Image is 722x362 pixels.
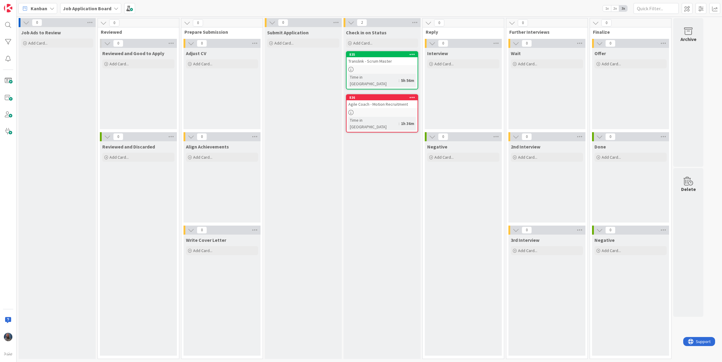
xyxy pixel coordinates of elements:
span: Offer [594,50,606,56]
span: Wait [511,50,521,56]
span: Finalize [593,29,664,35]
span: 0 [113,133,123,140]
div: Time in [GEOGRAPHIC_DATA] [348,74,399,87]
span: Add Card... [434,154,454,160]
div: Time in [GEOGRAPHIC_DATA] [348,117,399,130]
span: 0 [522,226,532,234]
span: 0 [434,19,444,27]
span: Align Achievements [186,144,229,150]
span: Further Interviews [509,29,580,35]
span: Job Ads to Review [21,30,61,36]
span: 2x [611,5,619,11]
span: 0 [109,19,119,27]
span: Add Card... [110,61,129,67]
a: 836Agile Coach - Motion RecruitmentTime in [GEOGRAPHIC_DATA]:1h 36m [346,94,418,133]
span: Add Card... [193,61,212,67]
div: 835Translink - Scrum Master [347,52,418,65]
span: 1x [603,5,611,11]
span: Add Card... [28,40,48,46]
span: Reviewed and Good to Apply [102,50,164,56]
span: Reviewed [101,29,171,35]
div: Agile Coach - Motion Recruitment [347,100,418,108]
span: Reviewed and Discarded [102,144,155,150]
span: 0 [522,40,532,47]
span: 0 [278,19,288,26]
span: Reply [426,29,496,35]
span: Adjust CV [186,50,206,56]
div: Archive [680,36,696,43]
span: 0 [438,133,448,140]
span: 0 [197,133,207,140]
span: Negative [594,237,615,243]
span: 0 [605,133,616,140]
span: Add Card... [274,40,294,46]
span: 0 [32,19,42,26]
span: Support [13,1,27,8]
span: 0 [601,19,612,27]
div: 835 [347,52,418,57]
a: 835Translink - Scrum MasterTime in [GEOGRAPHIC_DATA]:5h 56m [346,51,418,89]
span: 0 [605,226,616,234]
span: Check in on Status [346,30,387,36]
div: 836 [347,95,418,100]
img: avatar [4,350,12,358]
span: 0 [438,40,448,47]
div: 836 [349,95,418,100]
img: Visit kanbanzone.com [4,4,12,12]
span: 0 [197,226,207,234]
b: Job Application Board [63,5,111,11]
span: Submit Application [267,30,309,36]
span: 2 [357,19,367,26]
div: Delete [681,186,696,193]
span: Prepare Submission [184,29,255,35]
span: Add Card... [518,248,537,253]
div: 1h 36m [400,120,416,127]
div: 5h 56m [400,77,416,84]
div: Translink - Scrum Master [347,57,418,65]
span: Done [594,144,606,150]
span: Add Card... [602,61,621,67]
input: Quick Filter... [634,3,679,14]
span: Add Card... [353,40,372,46]
span: 0 [197,40,207,47]
span: Add Card... [110,154,129,160]
span: Write Cover Letter [186,237,226,243]
img: JS [4,333,12,341]
div: 835 [349,52,418,57]
span: 3x [619,5,627,11]
span: 0 [522,133,532,140]
span: Add Card... [193,248,212,253]
span: Add Card... [193,154,212,160]
span: Add Card... [434,61,454,67]
div: 836Agile Coach - Motion Recruitment [347,95,418,108]
span: 0 [518,19,528,27]
span: 0 [113,40,123,47]
span: 0 [605,40,616,47]
span: Negative [427,144,447,150]
span: 2nd Interview [511,144,540,150]
span: Add Card... [602,154,621,160]
span: 3rd Interview [511,237,539,243]
span: Add Card... [602,248,621,253]
span: 0 [193,19,203,27]
span: Kanban [31,5,47,12]
span: Add Card... [518,61,537,67]
span: Add Card... [518,154,537,160]
span: Interview [427,50,448,56]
